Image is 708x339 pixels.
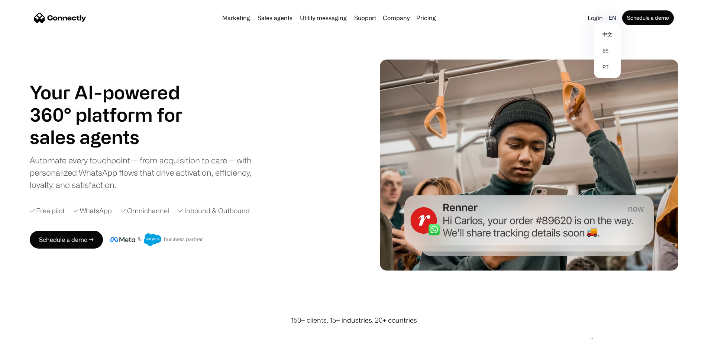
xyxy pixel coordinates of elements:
div: carousel [30,126,201,148]
div: en [609,13,616,23]
a: Sales agents [255,15,295,21]
a: Login [585,13,606,23]
a: Support [351,15,379,21]
nav: en [594,23,621,78]
a: Schedule a demo → [30,231,103,249]
a: Utility messaging [297,15,350,21]
div: ✓ Omnichannel [121,206,169,216]
h1: sales agents [30,126,201,148]
div: Company [383,13,410,23]
a: Pricing [413,15,439,21]
img: Meta and Salesforce business partner badge. [110,233,203,246]
div: en [606,13,621,23]
a: pt [597,59,618,75]
div: 1 of 4 [30,126,201,148]
aside: Language selected: English [7,325,45,336]
h1: Your AI-powered 360° platform for [30,81,201,126]
ul: Language list [15,326,45,336]
a: home [34,12,86,23]
div: Company [381,13,412,23]
div: 150+ clients, 15+ industries, 20+ countries [291,315,417,325]
a: 中文 [597,26,618,42]
div: ✓ Free pilot [30,206,65,216]
div: ✓ WhatsApp [74,206,112,216]
a: Schedule a demo [622,10,674,25]
a: Marketing [219,15,253,21]
a: es [597,42,618,59]
div: ✓ Inbound & Outbound [178,206,250,216]
div: Automate every touchpoint — from acquisition to care — with personalized WhatsApp flows that driv... [30,154,264,191]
